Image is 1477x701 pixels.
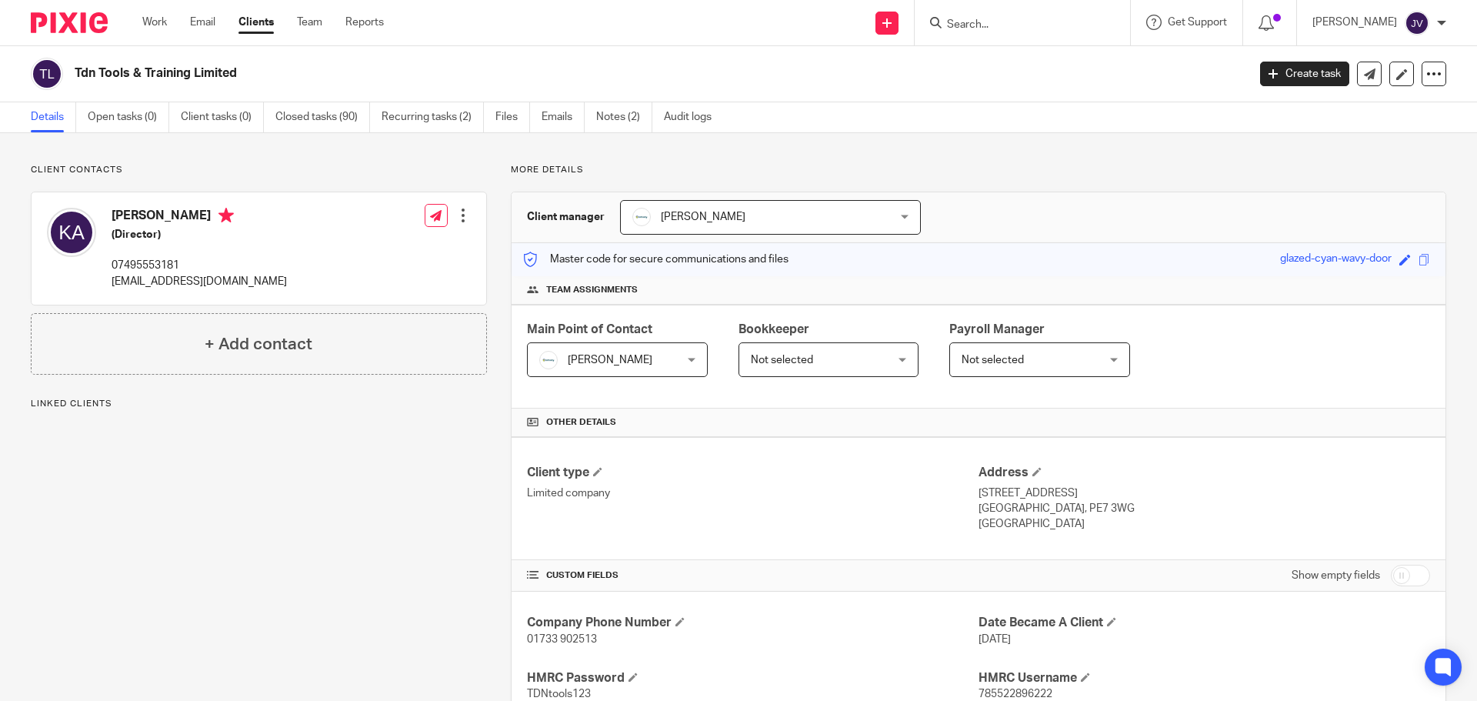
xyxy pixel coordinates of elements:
[1280,251,1392,269] div: glazed-cyan-wavy-door
[751,355,813,366] span: Not selected
[949,323,1045,335] span: Payroll Manager
[238,15,274,30] a: Clients
[297,15,322,30] a: Team
[31,398,487,410] p: Linked clients
[31,102,76,132] a: Details
[1292,568,1380,583] label: Show empty fields
[1168,17,1227,28] span: Get Support
[664,102,723,132] a: Audit logs
[979,516,1430,532] p: [GEOGRAPHIC_DATA]
[511,164,1446,176] p: More details
[632,208,651,226] img: Infinity%20Logo%20with%20Whitespace%20.png
[75,65,1005,82] h2: Tdn Tools & Training Limited
[527,670,979,686] h4: HMRC Password
[31,12,108,33] img: Pixie
[527,323,652,335] span: Main Point of Contact
[1405,11,1429,35] img: svg%3E
[181,102,264,132] a: Client tasks (0)
[47,208,96,257] img: svg%3E
[546,284,638,296] span: Team assignments
[31,58,63,90] img: svg%3E
[945,18,1084,32] input: Search
[523,252,789,267] p: Master code for secure communications and files
[542,102,585,132] a: Emails
[112,274,287,289] p: [EMAIL_ADDRESS][DOMAIN_NAME]
[1260,62,1349,86] a: Create task
[218,208,234,223] i: Primary
[979,486,1430,501] p: [STREET_ADDRESS]
[1312,15,1397,30] p: [PERSON_NAME]
[88,102,169,132] a: Open tasks (0)
[568,355,652,366] span: [PERSON_NAME]
[738,323,809,335] span: Bookkeeper
[527,634,597,645] span: 01733 902513
[382,102,484,132] a: Recurring tasks (2)
[275,102,370,132] a: Closed tasks (90)
[31,164,487,176] p: Client contacts
[596,102,652,132] a: Notes (2)
[661,212,745,222] span: [PERSON_NAME]
[979,670,1430,686] h4: HMRC Username
[527,569,979,582] h4: CUSTOM FIELDS
[539,351,558,369] img: Infinity%20Logo%20with%20Whitespace%20.png
[962,355,1024,366] span: Not selected
[205,332,312,356] h4: + Add contact
[112,208,287,227] h4: [PERSON_NAME]
[979,465,1430,481] h4: Address
[527,615,979,631] h4: Company Phone Number
[527,465,979,481] h4: Client type
[112,227,287,242] h5: (Director)
[979,501,1430,516] p: [GEOGRAPHIC_DATA], PE7 3WG
[190,15,215,30] a: Email
[979,689,1052,699] span: 785522896222
[345,15,384,30] a: Reports
[546,416,616,429] span: Other details
[979,615,1430,631] h4: Date Became A Client
[979,634,1011,645] span: [DATE]
[527,689,591,699] span: TDNtools123
[142,15,167,30] a: Work
[527,486,979,501] p: Limited company
[495,102,530,132] a: Files
[527,209,605,225] h3: Client manager
[112,258,287,273] p: 07495553181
